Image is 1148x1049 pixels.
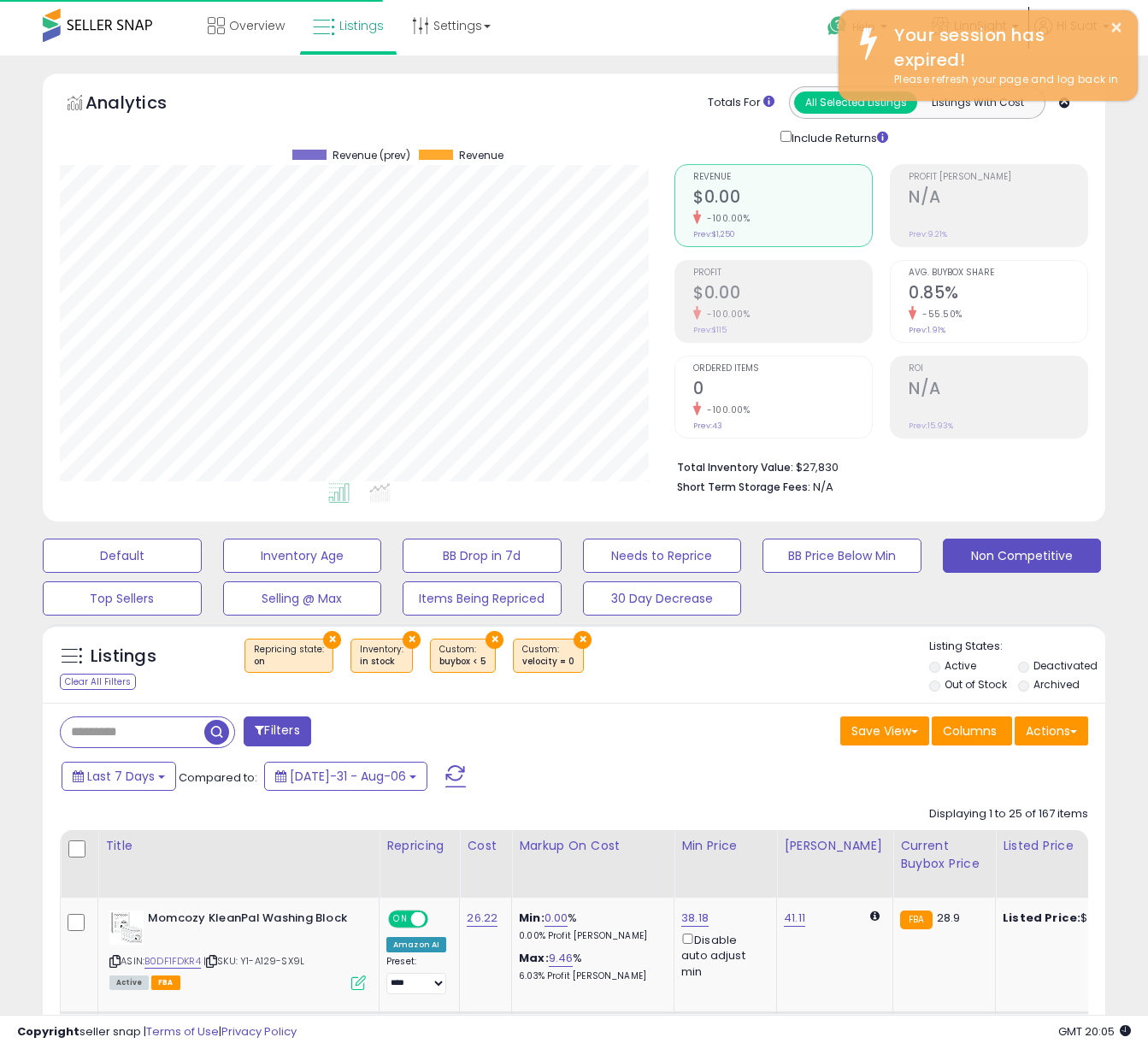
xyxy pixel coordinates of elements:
span: 28.9 [937,910,961,926]
button: Non Competitive [943,539,1102,573]
div: in stock [360,656,403,668]
div: Your session has expired! [881,23,1125,72]
button: Last 7 Days [62,762,176,791]
button: [DATE]-31 - Aug-06 [264,762,427,791]
a: Privacy Policy [221,1023,297,1040]
b: Momcozy KleanPal Washing Block [148,911,356,931]
b: Min: [519,910,545,926]
a: Terms of Use [146,1023,219,1040]
label: Deactivated [1033,658,1098,673]
button: Needs to Reprice [583,539,742,573]
div: Markup on Cost [519,837,667,855]
span: N/A [813,479,833,495]
div: Min Price [681,837,769,855]
div: % [519,911,661,942]
div: [PERSON_NAME] [784,837,886,855]
small: -100.00% [701,308,750,321]
span: Overview [229,17,285,34]
div: on [254,656,324,668]
h5: Listings [91,645,156,669]
h2: 0 [693,379,872,402]
span: Avg. Buybox Share [909,268,1087,278]
b: Listed Price: [1003,910,1080,926]
div: ASIN: [109,911,366,988]
button: BB Drop in 7d [403,539,562,573]
button: Default [43,539,202,573]
label: Archived [1033,677,1080,692]
b: Max: [519,950,549,966]
div: Amazon AI [386,937,446,952]
button: Items Being Repriced [403,581,562,616]
h2: $0.00 [693,187,872,210]
th: The percentage added to the cost of goods (COGS) that forms the calculator for Min & Max prices. [512,830,674,898]
button: × [323,631,341,649]
button: 30 Day Decrease [583,581,742,616]
span: Revenue [459,150,503,162]
span: 2025-08-15 20:05 GMT [1058,1023,1131,1040]
span: Columns [943,722,997,740]
a: 38.18 [681,910,709,927]
div: % [519,951,661,982]
h5: Analytics [85,91,200,119]
li: $27,830 [677,456,1075,476]
button: Listings With Cost [916,91,1039,114]
small: Prev: $1,250 [693,229,735,239]
span: Last 7 Days [87,768,155,785]
div: Cost [467,837,504,855]
span: Custom: [439,643,486,669]
i: Get Help [827,15,848,37]
small: -55.50% [916,308,963,321]
span: ON [390,912,411,927]
small: Prev: 9.21% [909,229,947,239]
span: Ordered Items [693,364,872,374]
small: Prev: 43 [693,421,722,431]
div: buybox < 5 [439,656,486,668]
button: Columns [932,716,1012,745]
span: Revenue [693,173,872,182]
div: seller snap | | [17,1024,297,1040]
span: Profit [PERSON_NAME] [909,173,1087,182]
small: -100.00% [701,212,750,225]
small: Prev: 1.91% [909,325,945,335]
p: 6.03% Profit [PERSON_NAME] [519,970,661,982]
span: ROI [909,364,1087,374]
span: FBA [151,975,180,990]
img: 41SBnGHgc-L._SL40_.jpg [109,911,144,945]
div: Repricing [386,837,452,855]
button: × [486,631,503,649]
button: × [1110,17,1123,38]
button: Selling @ Max [223,581,382,616]
span: | SKU: Y1-A129-SX9L [203,954,304,968]
span: Custom: [522,643,574,669]
span: All listings currently available for purchase on Amazon [109,975,149,990]
a: 41.11 [784,910,805,927]
span: OFF [426,912,453,927]
span: [DATE]-31 - Aug-06 [290,768,406,785]
button: BB Price Below Min [762,539,921,573]
div: Include Returns [768,127,909,147]
div: Preset: [386,956,446,994]
b: Short Term Storage Fees: [677,480,810,494]
button: Save View [840,716,929,745]
label: Active [945,658,976,673]
label: Out of Stock [945,677,1007,692]
small: Prev: $115 [693,325,727,335]
button: Filters [244,716,310,746]
button: × [403,631,421,649]
strong: Copyright [17,1023,79,1040]
div: Current Buybox Price [900,837,988,873]
b: Total Inventory Value: [677,460,793,474]
small: -100.00% [701,404,750,416]
small: Prev: 15.93% [909,421,953,431]
div: Please refresh your page and log back in [881,72,1125,88]
h2: $0.00 [693,283,872,306]
button: Actions [1015,716,1088,745]
p: Listing States: [929,639,1105,655]
div: Title [105,837,372,855]
button: Top Sellers [43,581,202,616]
div: Clear All Filters [60,674,136,690]
small: FBA [900,911,932,929]
button: Inventory Age [223,539,382,573]
a: Help [814,3,916,56]
h2: N/A [909,379,1087,402]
